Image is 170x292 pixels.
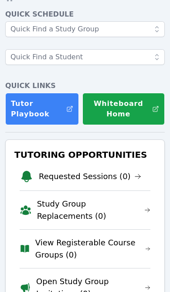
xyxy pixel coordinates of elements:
[5,21,165,37] input: Quick Find a Study Group
[35,237,150,261] a: View Registerable Course Groups (0)
[82,93,165,125] button: Whiteboard Home
[5,93,79,125] a: Tutor Playbook
[5,9,165,20] h4: Quick Schedule
[5,81,165,91] h4: Quick Links
[5,49,165,65] input: Quick Find a Student
[37,198,150,222] a: Study Group Replacements (0)
[13,147,157,163] h3: Tutoring Opportunities
[39,170,141,183] a: Requested Sessions (0)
